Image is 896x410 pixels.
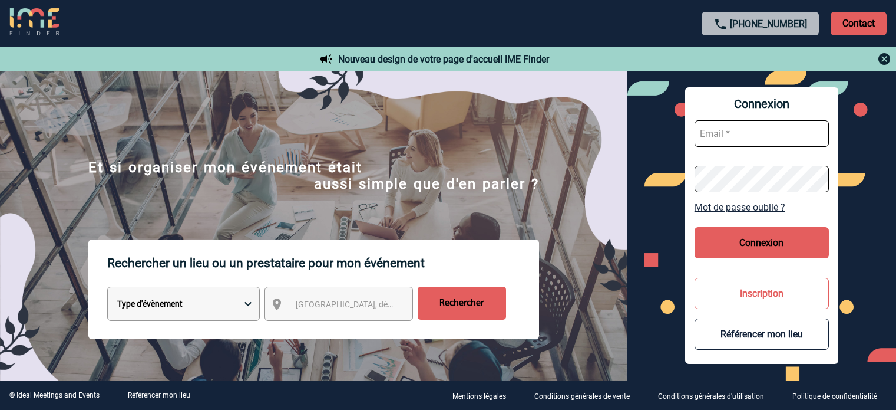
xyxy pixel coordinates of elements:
[730,18,807,29] a: [PHONE_NUMBER]
[695,97,829,111] span: Connexion
[695,202,829,213] a: Mot de passe oublié ?
[713,17,728,31] img: call-24-px.png
[695,120,829,147] input: Email *
[649,390,783,401] a: Conditions générales d'utilisation
[831,12,887,35] p: Contact
[9,391,100,399] div: © Ideal Meetings and Events
[525,390,649,401] a: Conditions générales de vente
[695,227,829,258] button: Connexion
[107,240,539,287] p: Rechercher un lieu ou un prestataire pour mon événement
[695,319,829,350] button: Référencer mon lieu
[792,392,877,401] p: Politique de confidentialité
[443,390,525,401] a: Mentions légales
[695,278,829,309] button: Inscription
[658,392,764,401] p: Conditions générales d'utilisation
[128,391,190,399] a: Référencer mon lieu
[418,287,506,320] input: Rechercher
[452,392,506,401] p: Mentions légales
[534,392,630,401] p: Conditions générales de vente
[783,390,896,401] a: Politique de confidentialité
[296,300,459,309] span: [GEOGRAPHIC_DATA], département, région...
